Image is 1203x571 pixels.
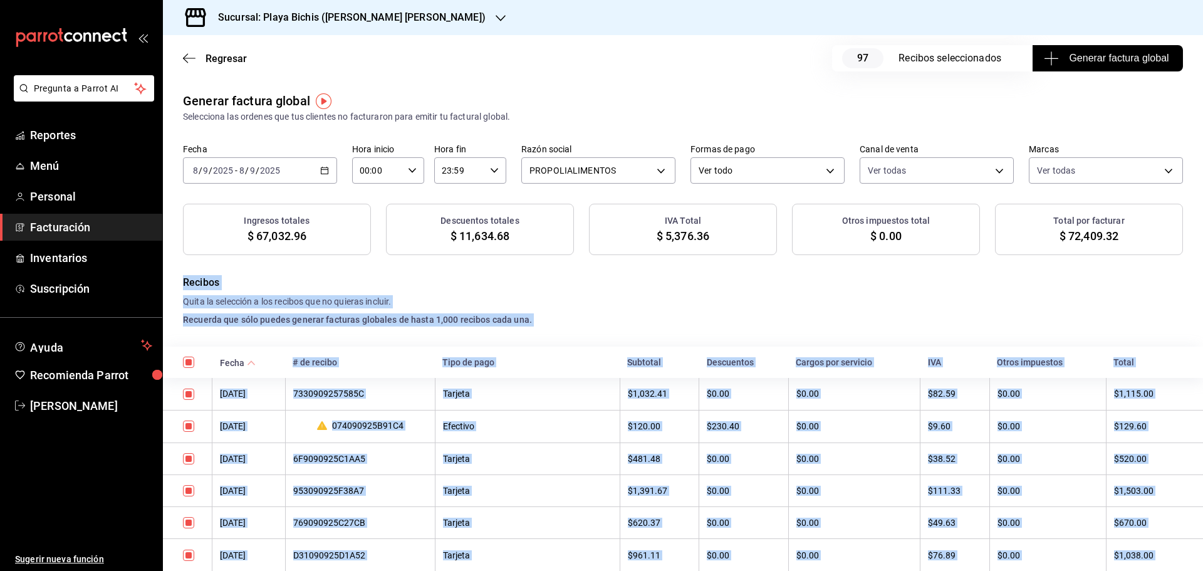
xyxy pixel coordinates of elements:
span: - [235,165,237,175]
input: -- [239,165,245,175]
th: $1,503.00 [1106,474,1203,506]
label: Fecha [183,145,337,154]
th: # de recibo [285,347,435,378]
th: [DATE] [212,474,286,506]
label: Razón social [521,145,675,154]
h4: Recibos [183,275,1183,290]
div: Recibos seleccionados [898,51,1011,66]
span: Facturación [30,219,152,236]
span: [PERSON_NAME] [30,397,152,414]
button: open_drawer_menu [138,33,148,43]
span: / [209,165,212,175]
a: Pregunta a Parrot AI [9,91,154,104]
th: $120.00 [620,410,699,443]
th: Tarjeta [435,474,620,506]
span: $ 11,634.68 [450,228,509,244]
span: Suscripción [30,280,152,297]
th: $1,391.67 [620,474,699,506]
th: $620.37 [620,507,699,539]
th: $0.00 [699,539,789,571]
th: Cargos por servicio [788,347,920,378]
svg: Recibo editado [317,421,327,431]
input: ---- [259,165,281,175]
span: Recomienda Parrot [30,367,152,384]
input: -- [202,165,209,175]
th: Efectivo [435,410,620,443]
th: $38.52 [920,443,990,474]
div: 769090925C27CB [293,518,427,528]
th: $481.48 [620,443,699,474]
th: $0.00 [788,539,920,571]
th: Tarjeta [435,507,620,539]
th: Tarjeta [435,378,620,410]
th: Tipo de pago [435,347,620,378]
th: $961.11 [620,539,699,571]
th: $1,038.00 [1106,539,1203,571]
input: -- [249,165,256,175]
th: Subtotal [620,347,699,378]
th: $670.00 [1106,507,1203,539]
th: [DATE] [212,378,286,410]
span: $ 0.00 [870,228,902,244]
th: [DATE] [212,443,286,474]
th: $82.59 [920,378,990,410]
span: Sugerir nueva función [15,553,152,566]
span: $ 72,409.32 [1060,228,1118,244]
div: Generar factura global [183,92,310,110]
th: $0.00 [788,410,920,443]
span: Ver todas [1037,164,1075,177]
th: [DATE] [212,410,286,443]
h3: Otros impuestos total [842,214,930,228]
div: PROPOLIALIMENTOS [521,157,675,184]
th: $0.00 [788,507,920,539]
th: $0.00 [699,507,789,539]
th: Otros impuestos [989,347,1106,378]
th: $0.00 [699,378,789,410]
h4: Recuerda que sólo puedes generar facturas globales de hasta 1,000 recibos cada una. [183,313,1183,327]
th: $1,115.00 [1106,378,1203,410]
span: Personal [30,188,152,205]
th: Descuentos [699,347,789,378]
label: Canal de venta [860,145,1014,154]
h3: Ingresos totales [244,214,310,228]
th: $0.00 [989,474,1106,506]
th: $0.00 [699,474,789,506]
span: Fecha [220,358,256,368]
th: $0.00 [699,443,789,474]
label: Marcas [1029,145,1183,154]
th: Total [1106,347,1203,378]
th: $0.00 [989,443,1106,474]
th: $0.00 [788,474,920,506]
span: / [256,165,259,175]
h3: Total por facturar [1053,214,1124,228]
button: Tooltip marker [316,93,331,109]
th: $0.00 [989,378,1106,410]
th: [DATE] [212,507,286,539]
th: $0.00 [788,378,920,410]
button: Generar factura global [1033,45,1183,71]
th: $0.00 [989,539,1106,571]
span: Ver todas [868,164,906,177]
label: Formas de pago [690,145,845,154]
span: Pregunta a Parrot AI [34,82,135,95]
span: Generar factura global [1046,51,1169,66]
h3: Sucursal: Playa Bichis ([PERSON_NAME] [PERSON_NAME]) [208,10,486,25]
span: Reportes [30,127,152,144]
span: Inventarios [30,249,152,266]
h3: IVA Total [665,214,701,228]
span: Regresar [206,53,247,65]
span: / [245,165,249,175]
th: $76.89 [920,539,990,571]
th: $1,032.41 [620,378,699,410]
th: $520.00 [1106,443,1203,474]
th: $0.00 [989,410,1106,443]
button: Pregunta a Parrot AI [14,75,154,102]
th: IVA [920,347,990,378]
button: Regresar [183,53,247,65]
th: $111.33 [920,474,990,506]
th: $129.60 [1106,410,1203,443]
label: Hora inicio [352,145,424,154]
div: 6F9090925C1AA5 [293,454,427,464]
span: $ 5,376.36 [657,228,709,244]
div: Selecciona las ordenes que tus clientes no facturaron para emitir tu factural global. [183,110,1183,123]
